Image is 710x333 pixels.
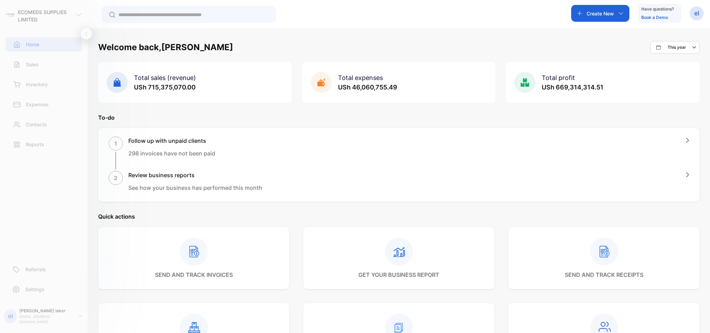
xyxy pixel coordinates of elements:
[650,41,699,54] button: This year
[690,5,704,22] button: el
[668,44,686,51] p: This year
[98,41,233,54] h1: Welcome back, [PERSON_NAME]
[358,271,439,279] p: get your business report
[26,41,39,48] p: Home
[134,84,196,91] span: USh 715,375,070.00
[98,113,699,122] p: To-do
[19,308,73,314] p: [PERSON_NAME] laker
[641,15,668,20] a: Book a Demo
[587,10,614,17] p: Create New
[571,5,629,22] button: Create New
[155,271,233,279] p: send and track invoices
[18,8,75,23] p: ECOMEDS SUPPLIES LIMITED
[114,174,117,182] p: 2
[8,312,13,321] p: el
[114,139,117,148] p: 1
[6,11,14,19] img: logo
[542,74,575,81] span: Total profit
[128,136,215,145] h1: Follow up with unpaid clients
[26,101,49,108] p: Expenses
[26,81,48,88] p: Inventory
[338,84,397,91] span: USh 46,060,755.49
[98,212,699,221] p: Quick actions
[25,266,46,273] p: Referrals
[26,121,47,128] p: Contacts
[641,6,674,13] p: Have questions?
[134,74,196,81] span: Total sales (revenue)
[128,171,262,179] h1: Review business reports
[26,61,39,68] p: Sales
[542,84,603,91] span: USh 669,314,314.51
[694,9,699,18] p: el
[19,314,73,325] p: [EMAIL_ADDRESS][DOMAIN_NAME]
[128,149,215,158] p: 298 invoices have not been paid
[128,184,262,192] p: See how your business has performed this month
[25,286,45,293] p: Settings
[565,271,643,279] p: send and track receipts
[26,141,44,148] p: Reports
[338,74,383,81] span: Total expenses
